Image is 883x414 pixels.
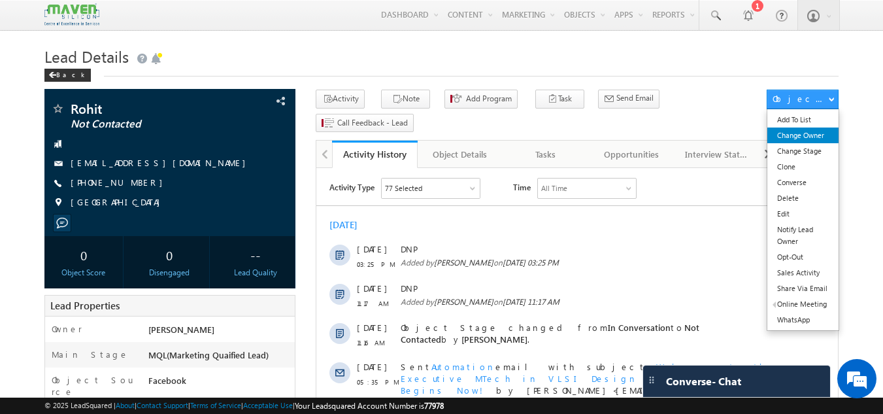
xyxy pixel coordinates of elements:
[115,193,179,204] span: Automation
[145,374,295,392] div: Facebook
[424,401,444,411] span: 77978
[17,121,239,310] textarea: Type your message and hit 'Enter'
[84,154,383,177] span: Not Contacted
[767,281,839,296] a: Share Via Email
[84,114,466,126] span: DNP
[41,129,80,141] span: 11:17 AM
[767,296,839,312] a: Online Meeting
[84,250,190,262] span: Object Capture:
[503,141,589,168] a: Tasks
[71,177,169,190] span: [PHONE_NUMBER]
[428,147,491,162] div: Object Details
[767,249,839,265] a: Opt-Out
[767,143,839,159] a: Change Stage
[466,93,512,105] span: Add Program
[316,90,365,109] button: Activity
[71,118,225,131] span: Not Contacted
[65,10,163,30] div: Sales Activity,Program,Email Bounced,Email Link Clicked,Email Marked Spam & 72 more..
[71,157,252,168] a: [EMAIL_ADDRESS][DOMAIN_NAME]
[767,190,839,206] a: Delete
[52,374,136,398] label: Object Source
[675,141,760,168] a: Interview Status
[48,243,120,267] div: 0
[44,400,444,412] span: © 2025 LeadSquared | | | | |
[201,250,261,262] span: details
[133,243,206,267] div: 0
[767,112,839,128] a: Add To List
[767,312,839,328] a: WhatsApp
[84,154,383,177] span: Object Stage changed from to by .
[145,165,211,177] span: [PERSON_NAME]
[292,154,354,165] span: In Conversation
[13,51,56,63] div: [DATE]
[68,69,220,86] div: Chat with us now
[599,147,663,162] div: Opportunities
[219,243,292,267] div: --
[295,401,444,411] span: Your Leadsquared Account Number is
[118,90,177,99] span: [PERSON_NAME]
[52,323,82,335] label: Owner
[337,117,408,129] span: Call Feedback - Lead
[316,114,414,133] button: Call Feedback - Lead
[84,250,466,262] div: .
[186,90,242,99] span: [DATE] 03:25 PM
[219,267,292,279] div: Lead Quality
[137,401,188,409] a: Contact Support
[145,349,295,367] div: MQL(Marketing Quaified Lead)
[84,75,466,87] span: DNP
[22,69,55,86] img: d_60004797649_company_0_60004797649
[514,147,577,162] div: Tasks
[44,69,91,82] div: Back
[148,324,214,335] span: [PERSON_NAME]
[767,265,839,281] a: Sales Activity
[767,159,839,175] a: Clone
[84,193,466,239] div: by [PERSON_NAME]<[EMAIL_ADDRESS][DOMAIN_NAME]>.
[444,90,518,109] button: Add Program
[41,75,70,87] span: [DATE]
[84,89,466,101] span: Added by on
[767,222,839,249] a: Notify Lead Owner
[666,375,741,387] span: Converse - Chat
[197,10,214,29] span: Time
[44,46,129,67] span: Lead Details
[84,193,329,204] span: Sent email with subject
[13,10,58,29] span: Activity Type
[190,401,241,409] a: Terms of Service
[616,92,654,104] span: Send Email
[41,90,80,102] span: 03:25 PM
[71,196,167,209] span: [GEOGRAPHIC_DATA]
[535,90,584,109] button: Task
[598,90,659,109] button: Send Email
[84,128,466,140] span: Added by on
[118,129,177,139] span: [PERSON_NAME]
[133,267,206,279] div: Disengaged
[243,401,293,409] a: Acceptable Use
[41,169,80,181] span: 11:16 AM
[84,193,458,228] span: Welcome to the Executive MTech in VLSI Design - Your Journey Begins Now!
[225,14,251,26] div: All Time
[44,3,99,26] img: Custom Logo
[589,141,675,168] a: Opportunities
[48,267,120,279] div: Object Score
[767,128,839,143] a: Change Owner
[342,148,408,160] div: Activity History
[41,266,80,277] span: 05:35 PM
[773,93,828,105] div: Object Actions
[41,154,70,165] span: [DATE]
[767,90,839,109] button: Object Actions
[767,175,839,190] a: Converse
[332,141,418,168] a: Activity History
[214,7,246,38] div: Minimize live chat window
[646,375,657,385] img: carter-drag
[767,206,839,222] a: Edit
[381,90,430,109] button: Note
[52,349,129,360] label: Main Stage
[186,129,243,139] span: [DATE] 11:17 AM
[41,208,80,220] span: 05:35 PM
[50,299,120,312] span: Lead Properties
[41,193,70,205] span: [DATE]
[41,250,70,262] span: [DATE]
[69,14,106,26] div: 77 Selected
[41,114,70,126] span: [DATE]
[71,102,225,115] span: Rohit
